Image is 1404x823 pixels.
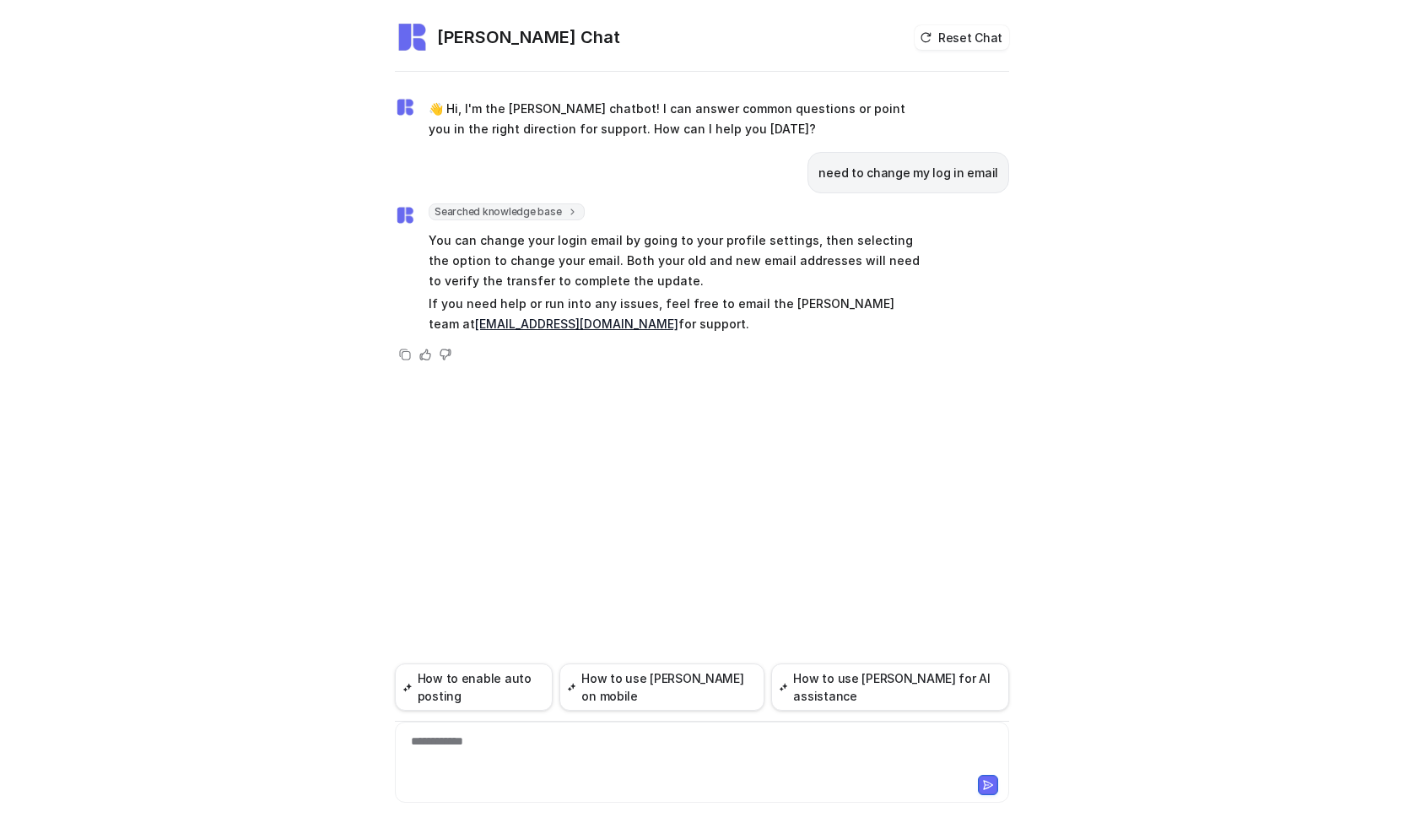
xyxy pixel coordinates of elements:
[437,25,620,49] h2: [PERSON_NAME] Chat
[395,663,553,711] button: How to enable auto posting
[915,25,1009,50] button: Reset Chat
[429,294,922,334] p: If you need help or run into any issues, feel free to email the [PERSON_NAME] team at for support.
[818,163,998,183] p: need to change my log in email
[395,97,415,117] img: Widget
[429,203,585,220] span: Searched knowledge base
[429,99,922,139] p: 👋 Hi, I'm the [PERSON_NAME] chatbot! I can answer common questions or point you in the right dire...
[475,317,678,331] a: [EMAIL_ADDRESS][DOMAIN_NAME]
[395,20,429,54] img: Widget
[771,663,1009,711] button: How to use [PERSON_NAME] for AI assistance
[395,205,415,225] img: Widget
[429,230,922,291] p: You can change your login email by going to your profile settings, then selecting the option to c...
[559,663,764,711] button: How to use [PERSON_NAME] on mobile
